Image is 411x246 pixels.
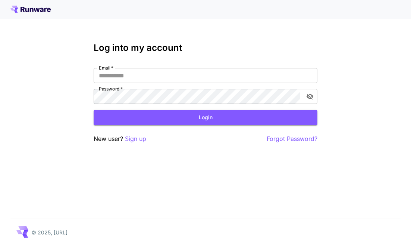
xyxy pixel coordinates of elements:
[94,110,317,125] button: Login
[99,86,123,92] label: Password
[125,134,146,144] button: Sign up
[31,228,68,236] p: © 2025, [URL]
[99,65,113,71] label: Email
[94,43,317,53] h3: Log into my account
[303,90,317,103] button: toggle password visibility
[94,134,146,144] p: New user?
[267,134,317,144] button: Forgot Password?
